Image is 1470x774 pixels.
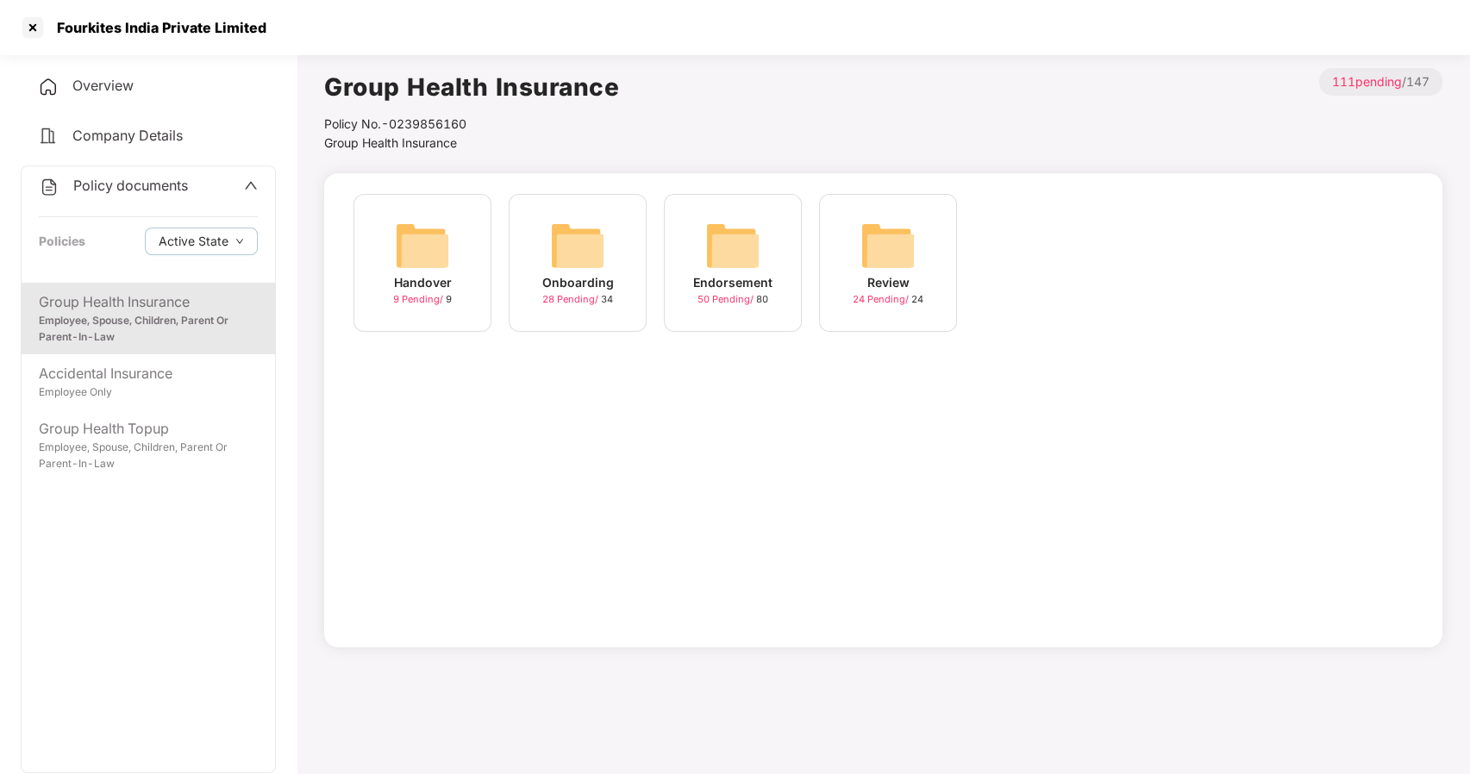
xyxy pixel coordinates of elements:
img: svg+xml;base64,PHN2ZyB4bWxucz0iaHR0cDovL3d3dy53My5vcmcvMjAwMC9zdmciIHdpZHRoPSI2NCIgaGVpZ2h0PSI2NC... [395,218,450,273]
span: Policy documents [73,177,188,194]
button: Active Statedown [145,228,258,255]
div: Handover [394,273,452,292]
img: svg+xml;base64,PHN2ZyB4bWxucz0iaHR0cDovL3d3dy53My5vcmcvMjAwMC9zdmciIHdpZHRoPSIyNCIgaGVpZ2h0PSIyNC... [38,126,59,147]
img: svg+xml;base64,PHN2ZyB4bWxucz0iaHR0cDovL3d3dy53My5vcmcvMjAwMC9zdmciIHdpZHRoPSIyNCIgaGVpZ2h0PSIyNC... [39,177,59,197]
div: Group Health Topup [39,418,258,440]
div: Employee, Spouse, Children, Parent Or Parent-In-Law [39,440,258,472]
img: svg+xml;base64,PHN2ZyB4bWxucz0iaHR0cDovL3d3dy53My5vcmcvMjAwMC9zdmciIHdpZHRoPSIyNCIgaGVpZ2h0PSIyNC... [38,77,59,97]
div: Accidental Insurance [39,363,258,384]
div: Employee, Spouse, Children, Parent Or Parent-In-Law [39,313,258,346]
div: Employee Only [39,384,258,401]
span: Company Details [72,127,183,144]
div: 9 [393,292,452,307]
img: svg+xml;base64,PHN2ZyB4bWxucz0iaHR0cDovL3d3dy53My5vcmcvMjAwMC9zdmciIHdpZHRoPSI2NCIgaGVpZ2h0PSI2NC... [860,218,916,273]
div: Review [867,273,910,292]
span: Overview [72,77,134,94]
div: Fourkites India Private Limited [47,19,266,36]
div: 24 [853,292,923,307]
div: Onboarding [542,273,614,292]
span: 28 Pending / [542,293,601,305]
span: 9 Pending / [393,293,446,305]
img: svg+xml;base64,PHN2ZyB4bWxucz0iaHR0cDovL3d3dy53My5vcmcvMjAwMC9zdmciIHdpZHRoPSI2NCIgaGVpZ2h0PSI2NC... [705,218,760,273]
h1: Group Health Insurance [324,68,619,106]
p: / 147 [1319,68,1442,96]
span: 50 Pending / [697,293,756,305]
span: 111 pending [1332,74,1402,89]
div: 34 [542,292,613,307]
div: Policy No.- 0239856160 [324,115,619,134]
span: 24 Pending / [853,293,911,305]
span: Group Health Insurance [324,135,457,150]
span: down [235,237,244,247]
div: Endorsement [693,273,773,292]
img: svg+xml;base64,PHN2ZyB4bWxucz0iaHR0cDovL3d3dy53My5vcmcvMjAwMC9zdmciIHdpZHRoPSI2NCIgaGVpZ2h0PSI2NC... [550,218,605,273]
div: 80 [697,292,768,307]
div: Policies [39,232,85,251]
span: Active State [159,232,228,251]
div: Group Health Insurance [39,291,258,313]
span: up [244,178,258,192]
